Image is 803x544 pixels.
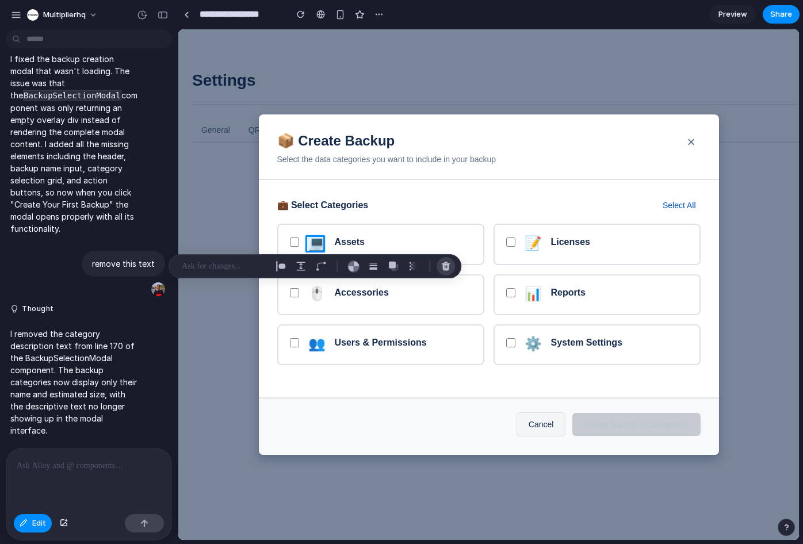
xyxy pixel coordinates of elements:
[130,208,147,220] div: 💻
[10,53,138,235] p: I fixed the backup creation modal that wasn't loading. The issue was that the component was only ...
[710,5,756,24] a: Preview
[43,9,86,21] span: multiplierhq
[770,9,792,20] span: Share
[99,104,504,120] h3: 📦 Create Backup
[92,258,155,270] p: remove this text
[130,259,147,270] div: 🖱️
[394,384,522,407] button: Create Backup (0 categories)
[23,90,121,101] code: BackupSelectionModal
[156,258,211,269] h5: Accessories
[480,169,522,183] button: Select All
[346,309,364,320] div: ⚙️
[156,308,248,319] h5: Users & Permissions
[502,101,525,124] button: ×
[373,207,412,218] h5: Licenses
[99,170,190,182] h4: 💼 Select Categories
[373,308,444,319] h5: System Settings
[99,125,504,136] p: Select the data categories you want to include in your backup
[763,5,800,24] button: Share
[10,328,138,436] p: I removed the category description text from line 170 of the BackupSelectionModal component. The ...
[718,9,747,20] span: Preview
[338,383,388,407] button: Cancel
[156,207,186,218] h5: Assets
[346,208,364,220] div: 📝
[346,259,364,270] div: 📊
[130,309,147,320] div: 👥
[373,258,407,269] h5: Reports
[32,518,46,529] span: Edit
[14,514,52,532] button: Edit
[22,6,104,24] button: multiplierhq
